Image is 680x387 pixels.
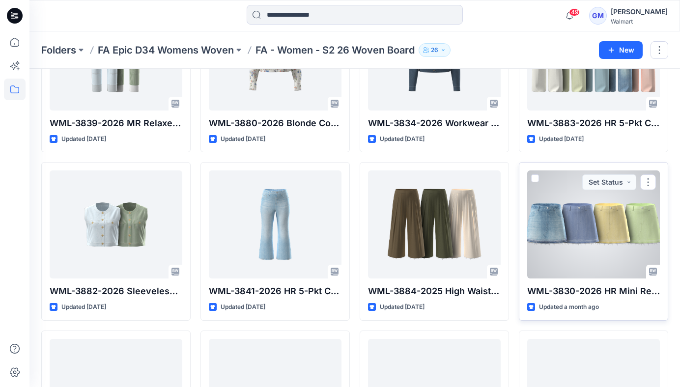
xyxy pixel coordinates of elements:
[611,18,668,25] div: Walmart
[380,302,425,312] p: Updated [DATE]
[419,43,451,57] button: 26
[539,302,599,312] p: Updated a month ago
[368,170,501,278] a: WML-3884-2025 High Waisted Pintuck Culottes
[368,284,501,298] p: WML-3884-2025 High Waisted Pintuck Culottes
[209,116,341,130] p: WML-3880-2026 Blonde Cord Jacket
[61,134,106,144] p: Updated [DATE]
[368,116,501,130] p: WML-3834-2026 Workwear Jacket
[589,7,607,25] div: GM
[61,302,106,312] p: Updated [DATE]
[527,170,660,278] a: WML-3830-2026 HR Mini Release Hem Skirt
[527,284,660,298] p: WML-3830-2026 HR Mini Release Hem Skirt
[221,302,265,312] p: Updated [DATE]
[569,8,580,16] span: 49
[50,170,182,278] a: WML-3882-2026 Sleeveless Crop Top
[98,43,234,57] a: FA Epic D34 Womens Woven
[221,134,265,144] p: Updated [DATE]
[380,134,425,144] p: Updated [DATE]
[209,170,341,278] a: WML-3841-2026 HR 5-Pkt Cropped Flare
[539,134,584,144] p: Updated [DATE]
[50,284,182,298] p: WML-3882-2026 Sleeveless Crop Top
[611,6,668,18] div: [PERSON_NAME]
[209,284,341,298] p: WML-3841-2026 HR 5-Pkt Cropped Flare
[431,45,438,55] p: 26
[255,43,415,57] p: FA - Women - S2 26 Woven Board
[41,43,76,57] a: Folders
[527,116,660,130] p: WML-3883-2026 HR 5-Pkt Cropped Flare
[599,41,643,59] button: New
[50,116,182,130] p: WML-3839-2026 MR Relaxed Straight [PERSON_NAME]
